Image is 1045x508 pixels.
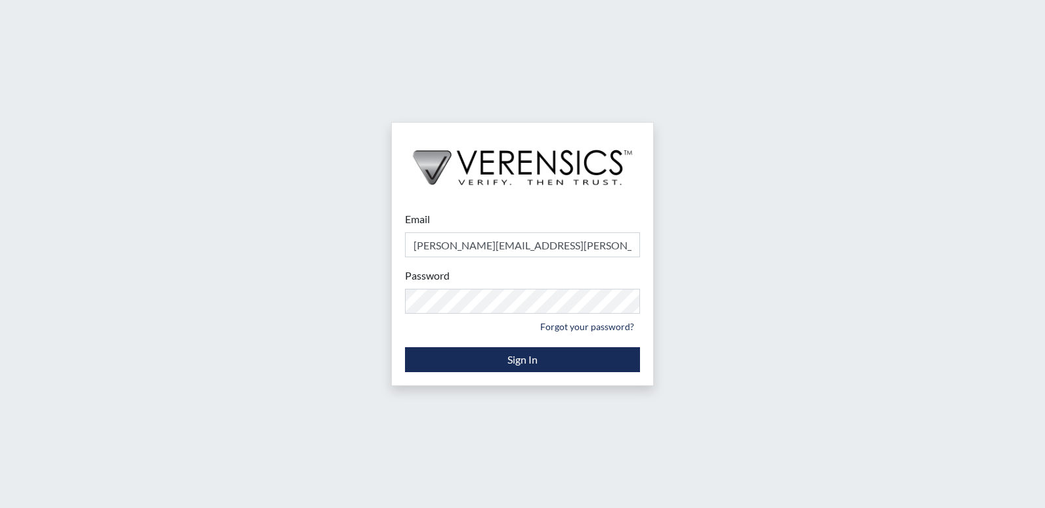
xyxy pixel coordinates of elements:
a: Forgot your password? [534,316,640,337]
label: Email [405,211,430,227]
img: logo-wide-black.2aad4157.png [392,123,653,199]
button: Sign In [405,347,640,372]
input: Email [405,232,640,257]
label: Password [405,268,450,284]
